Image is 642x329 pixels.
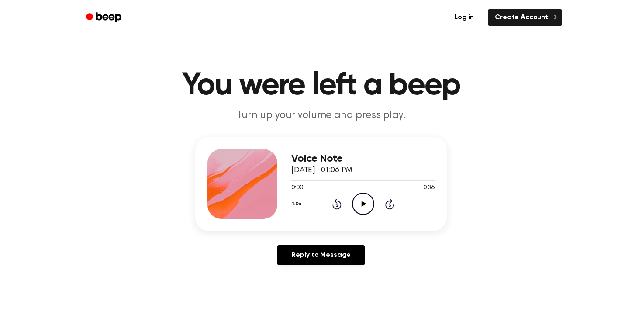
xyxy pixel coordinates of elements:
[291,153,435,165] h3: Voice Note
[97,70,545,101] h1: You were left a beep
[291,166,352,174] span: [DATE] · 01:06 PM
[488,9,562,26] a: Create Account
[277,245,365,265] a: Reply to Message
[445,7,483,28] a: Log in
[291,184,303,193] span: 0:00
[423,184,435,193] span: 0:36
[291,197,304,211] button: 1.0x
[153,108,489,123] p: Turn up your volume and press play.
[80,9,129,26] a: Beep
